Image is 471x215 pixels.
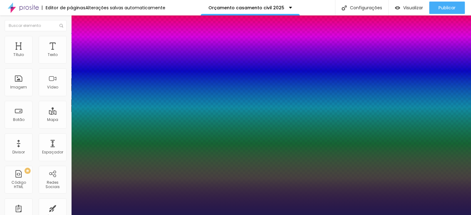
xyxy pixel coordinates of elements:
div: Botão [13,118,24,122]
img: Icone [342,5,347,11]
div: Título [13,53,24,57]
img: view-1.svg [395,5,400,11]
button: Publicar [429,2,465,14]
p: Orçamento casamento civil 2025 [208,6,284,10]
button: Visualizar [389,2,429,14]
div: Mapa [47,118,58,122]
div: Vídeo [47,85,58,89]
div: Alterações salvas automaticamente [85,6,165,10]
div: Código HTML [6,180,31,189]
div: Imagem [10,85,27,89]
div: Texto [48,53,58,57]
div: Redes Sociais [40,180,65,189]
div: Editor de páginas [42,6,85,10]
input: Buscar elemento [5,20,67,31]
span: Publicar [438,5,456,10]
div: Espaçador [42,150,63,154]
div: Divisor [12,150,25,154]
span: Visualizar [403,5,423,10]
img: Icone [59,24,63,28]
